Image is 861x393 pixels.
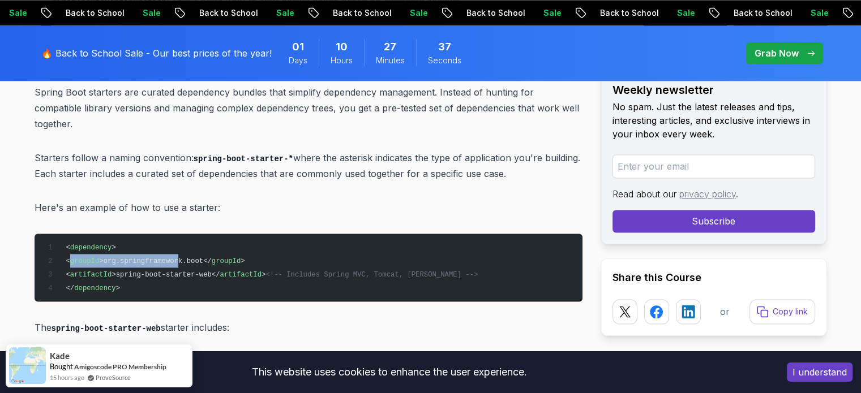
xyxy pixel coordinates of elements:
[220,271,262,279] span: artifactId
[438,39,451,55] span: 37 Seconds
[612,154,815,178] input: Enter your email
[190,7,267,19] p: Back to School
[534,7,571,19] p: Sale
[725,7,802,19] p: Back to School
[457,7,534,19] p: Back to School
[289,55,307,66] span: Days
[384,39,396,55] span: 27 Minutes
[331,55,353,66] span: Hours
[428,55,461,66] span: Seconds
[787,362,853,382] button: Accept cookies
[773,306,808,317] p: Copy link
[74,362,166,371] a: Amigoscode PRO Membership
[591,7,668,19] p: Back to School
[336,39,348,55] span: 10 Hours
[57,7,134,19] p: Back to School
[35,150,582,182] p: Starters follow a naming convention: where the asterisk indicates the type of application you're ...
[194,154,293,163] code: spring-boot-starter-*
[35,200,582,215] p: Here's an example of how to use a starter:
[612,100,815,141] p: No spam. Just the latest releases and tips, interesting articles, and exclusive interviews in you...
[668,7,704,19] p: Sale
[41,46,272,60] p: 🔥 Back to School Sale - Our best prices of the year!
[265,271,478,279] span: <!-- Includes Spring MVC, Tomcat, [PERSON_NAME] -->
[35,84,582,132] p: Spring Boot starters are curated dependency bundles that simplify dependency management. Instead ...
[112,271,220,279] span: >spring-boot-starter-web</
[755,46,799,60] p: Grab Now
[324,7,401,19] p: Back to School
[749,299,815,324] button: Copy link
[212,257,241,265] span: groupId
[66,244,70,252] span: <
[70,257,99,265] span: groupId
[112,244,115,252] span: >
[66,257,70,265] span: <
[99,257,211,265] span: >org.springframework.boot</
[8,360,770,385] div: This website uses cookies to enhance the user experience.
[262,271,265,279] span: >
[267,7,303,19] p: Sale
[66,284,74,292] span: </
[679,188,736,200] a: privacy policy
[612,82,815,98] h2: Weekly newsletter
[116,284,120,292] span: >
[74,284,116,292] span: dependency
[612,210,815,232] button: Subscribe
[70,244,112,252] span: dependency
[241,257,245,265] span: >
[401,7,437,19] p: Sale
[612,187,815,201] p: Read about our .
[9,347,46,384] img: provesource social proof notification image
[50,351,70,361] span: Kade
[50,362,73,371] span: Bought
[70,271,112,279] span: artifactId
[612,270,815,286] h2: Share this Course
[802,7,838,19] p: Sale
[52,324,161,333] code: spring-boot-starter-web
[96,373,131,382] a: ProveSource
[66,271,70,279] span: <
[292,39,304,55] span: 1 Days
[134,7,170,19] p: Sale
[376,55,405,66] span: Minutes
[50,373,84,382] span: 15 hours ago
[35,319,582,336] p: The starter includes:
[720,305,730,318] p: or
